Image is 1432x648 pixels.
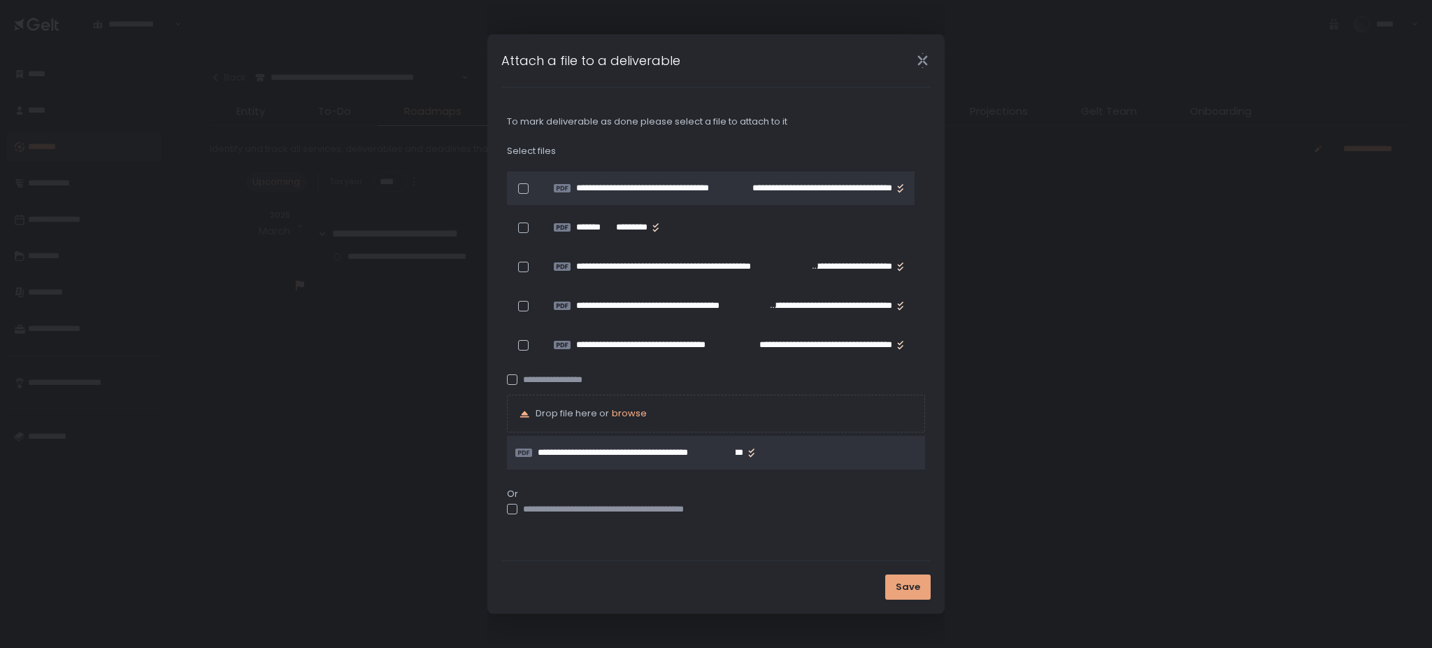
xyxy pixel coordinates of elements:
[885,575,931,600] button: Save
[612,407,647,420] button: browse
[501,51,680,70] h1: Attach a file to a deliverable
[507,115,925,128] div: To mark deliverable as done please select a file to attach to it
[612,407,647,420] span: browse
[536,407,647,420] p: Drop file here or
[896,581,920,593] span: Save
[900,52,945,69] div: Close
[507,145,925,157] div: Select files
[507,488,925,500] span: Or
